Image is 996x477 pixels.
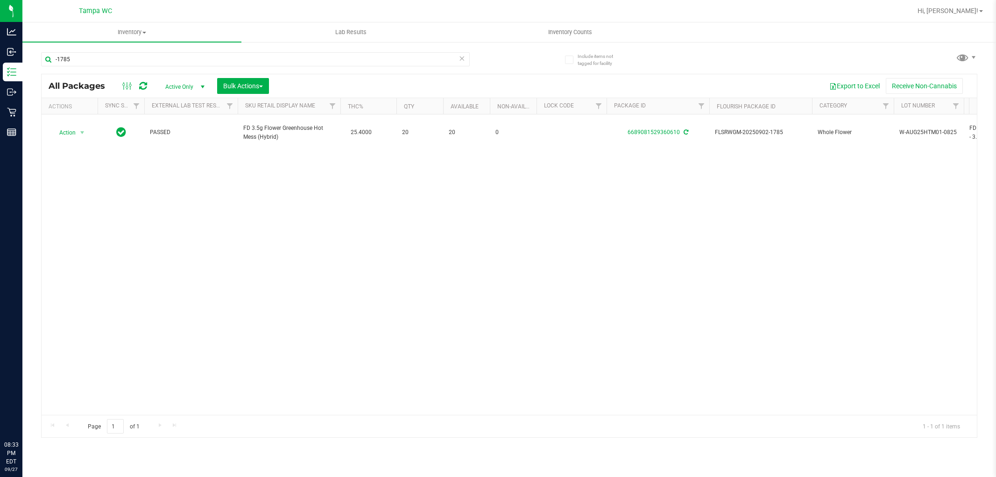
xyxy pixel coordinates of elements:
[150,128,232,137] span: PASSED
[878,98,894,114] a: Filter
[348,103,363,110] a: THC%
[245,102,315,109] a: Sku Retail Display Name
[717,103,776,110] a: Flourish Package ID
[107,419,124,434] input: 1
[7,107,16,117] inline-svg: Retail
[7,128,16,137] inline-svg: Reports
[694,98,709,114] a: Filter
[819,102,847,109] a: Category
[79,7,112,15] span: Tampa WC
[899,128,958,137] span: W-AUG25HTM01-0825
[116,126,126,139] span: In Sync
[449,128,484,137] span: 20
[41,52,470,66] input: Search Package ID, Item Name, SKU, Lot or Part Number...
[591,98,607,114] a: Filter
[7,67,16,77] inline-svg: Inventory
[495,128,531,137] span: 0
[497,103,539,110] a: Non-Available
[915,419,968,433] span: 1 - 1 of 1 items
[80,419,147,434] span: Page of 1
[948,98,964,114] a: Filter
[22,22,241,42] a: Inventory
[346,126,376,139] span: 25.4000
[223,82,263,90] span: Bulk Actions
[241,22,460,42] a: Lab Results
[323,28,379,36] span: Lab Results
[886,78,963,94] button: Receive Non-Cannabis
[544,102,574,109] a: Lock Code
[823,78,886,94] button: Export to Excel
[404,103,414,110] a: Qty
[243,124,335,142] span: FD 3.5g Flower Greenhouse Hot Mess (Hybrid)
[9,402,37,430] iframe: Resource center
[578,53,624,67] span: Include items not tagged for facility
[51,126,76,139] span: Action
[217,78,269,94] button: Bulk Actions
[682,129,688,135] span: Sync from Compliance System
[460,22,679,42] a: Inventory Counts
[105,102,141,109] a: Sync Status
[818,128,888,137] span: Whole Flower
[4,441,18,466] p: 08:33 PM EDT
[7,87,16,97] inline-svg: Outbound
[402,128,438,137] span: 20
[901,102,935,109] a: Lot Number
[49,103,94,110] div: Actions
[28,401,39,412] iframe: Resource center unread badge
[4,466,18,473] p: 09/27
[459,52,466,64] span: Clear
[325,98,340,114] a: Filter
[451,103,479,110] a: Available
[7,27,16,36] inline-svg: Analytics
[628,129,680,135] a: 6689081529360610
[715,128,806,137] span: FLSRWGM-20250902-1785
[77,126,88,139] span: select
[222,98,238,114] a: Filter
[918,7,978,14] span: Hi, [PERSON_NAME]!
[614,102,646,109] a: Package ID
[129,98,144,114] a: Filter
[49,81,114,91] span: All Packages
[22,28,241,36] span: Inventory
[7,47,16,57] inline-svg: Inbound
[536,28,605,36] span: Inventory Counts
[152,102,225,109] a: External Lab Test Result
